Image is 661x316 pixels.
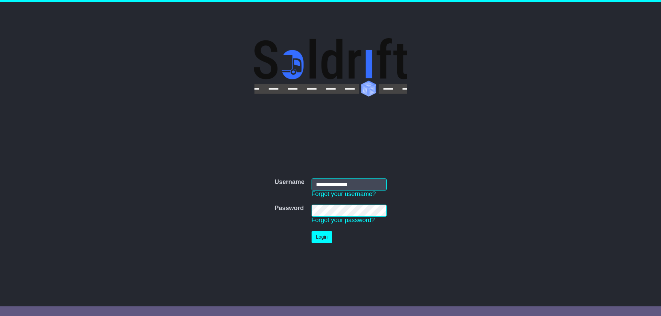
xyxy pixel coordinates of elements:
[274,205,304,212] label: Password
[312,190,376,197] a: Forgot your username?
[254,38,407,97] img: Soldrift Pty Ltd
[312,231,332,243] button: Login
[274,178,304,186] label: Username
[312,217,375,224] a: Forgot your password?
